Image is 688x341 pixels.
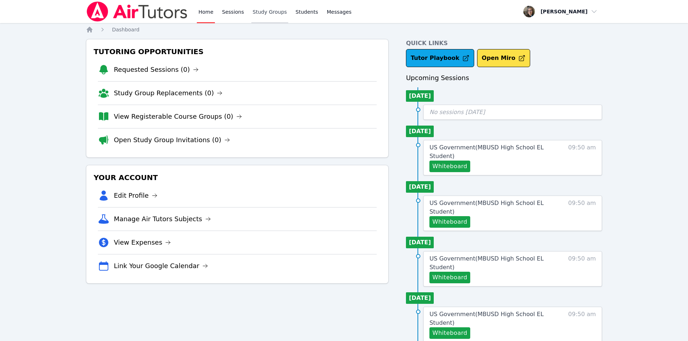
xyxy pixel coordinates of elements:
h4: Quick Links [406,39,602,48]
a: View Expenses [114,237,171,248]
span: US Government ( MBUSD High School EL Student ) [429,311,544,326]
span: 09:50 am [568,310,596,339]
a: Manage Air Tutors Subjects [114,214,211,224]
a: Open Study Group Invitations (0) [114,135,230,145]
a: Dashboard [112,26,139,33]
span: Messages [327,8,352,16]
li: [DATE] [406,90,434,102]
li: [DATE] [406,181,434,193]
span: US Government ( MBUSD High School EL Student ) [429,200,544,215]
span: US Government ( MBUSD High School EL Student ) [429,144,544,159]
span: No sessions [DATE] [429,109,485,115]
a: Tutor Playbook [406,49,474,67]
button: Whiteboard [429,161,470,172]
img: Air Tutors [86,1,188,22]
button: Whiteboard [429,327,470,339]
button: Whiteboard [429,216,470,228]
h3: Tutoring Opportunities [92,45,382,58]
h3: Upcoming Sessions [406,73,602,83]
a: US Government(MBUSD High School EL Student) [429,199,554,216]
a: Link Your Google Calendar [114,261,208,271]
a: Edit Profile [114,191,157,201]
span: 09:50 am [568,143,596,172]
span: 09:50 am [568,199,596,228]
span: US Government ( MBUSD High School EL Student ) [429,255,544,271]
h3: Your Account [92,171,382,184]
a: Requested Sessions (0) [114,65,199,75]
a: View Registerable Course Groups (0) [114,112,242,122]
li: [DATE] [406,237,434,248]
button: Whiteboard [429,272,470,283]
li: [DATE] [406,292,434,304]
span: 09:50 am [568,254,596,283]
nav: Breadcrumb [86,26,602,33]
a: Study Group Replacements (0) [114,88,222,98]
a: US Government(MBUSD High School EL Student) [429,310,554,327]
a: US Government(MBUSD High School EL Student) [429,143,554,161]
a: US Government(MBUSD High School EL Student) [429,254,554,272]
li: [DATE] [406,126,434,137]
span: Dashboard [112,27,139,32]
button: Open Miro [477,49,530,67]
